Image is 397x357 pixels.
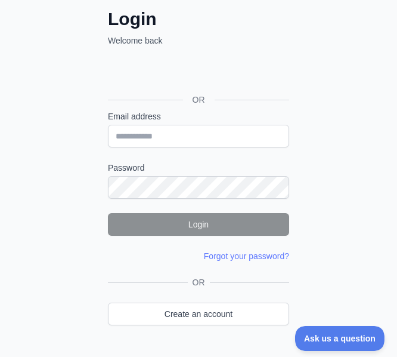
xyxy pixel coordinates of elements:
[295,326,385,351] iframe: Toggle Customer Support
[108,110,289,122] label: Email address
[188,276,210,288] span: OR
[183,94,215,106] span: OR
[108,162,289,174] label: Password
[108,8,289,30] h2: Login
[102,60,293,86] iframe: Sign in with Google Button
[204,251,289,261] a: Forgot your password?
[108,35,289,47] p: Welcome back
[108,213,289,236] button: Login
[108,303,289,325] a: Create an account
